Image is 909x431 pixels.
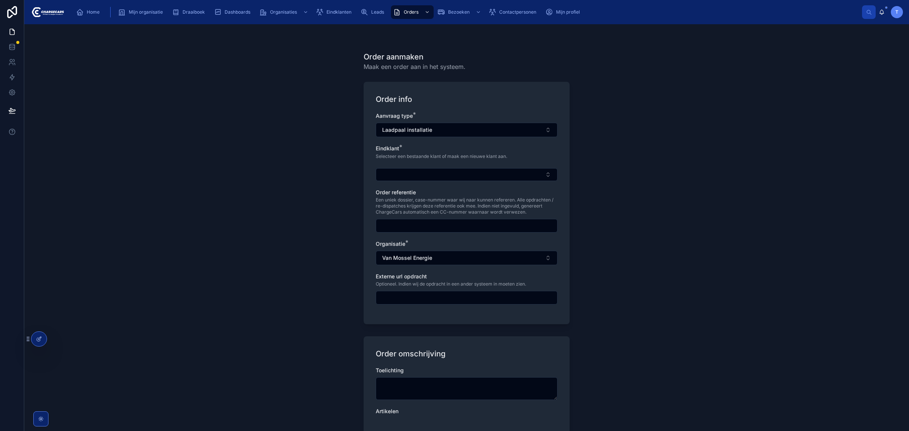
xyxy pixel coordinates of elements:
[435,5,485,19] a: Bezoeken
[183,9,205,15] span: Draaiboek
[358,5,389,19] a: Leads
[376,367,404,373] span: Toelichting
[70,4,862,20] div: scrollable content
[382,126,432,134] span: Laadpaal installatie
[116,5,168,19] a: Mijn organisatie
[376,348,445,359] h1: Order omschrijving
[543,5,585,19] a: Mijn profiel
[326,9,351,15] span: Eindklanten
[225,9,250,15] span: Dashboards
[129,9,163,15] span: Mijn organisatie
[486,5,542,19] a: Contactpersonen
[364,52,465,62] h1: Order aanmaken
[371,9,384,15] span: Leads
[376,112,413,119] span: Aanvraag type
[556,9,580,15] span: Mijn profiel
[376,408,398,414] span: Artikelen
[499,9,536,15] span: Contactpersonen
[404,9,419,15] span: Orders
[895,9,898,15] span: T
[382,254,432,262] span: Van Mossel Energie
[314,5,357,19] a: Eindklanten
[270,9,297,15] span: Organisaties
[376,168,558,181] button: Select Button
[364,62,465,71] span: Maak een order aan in het systeem.
[30,6,64,18] img: App logo
[257,5,312,19] a: Organisaties
[376,94,412,105] h1: Order info
[376,197,558,215] span: Een uniek dossier, case-nummer waar wij naar kunnen refereren. Alle opdrachten / re-dispatches kr...
[376,240,405,247] span: Organisatie
[376,123,558,137] button: Select Button
[170,5,210,19] a: Draaiboek
[391,5,434,19] a: Orders
[212,5,256,19] a: Dashboards
[376,145,399,151] span: Eindklant
[376,189,416,195] span: Order referentie
[74,5,105,19] a: Home
[376,251,558,265] button: Select Button
[376,281,526,287] span: Optioneel. Indien wij de opdracht in een ander systeem in moeten zien.
[448,9,470,15] span: Bezoeken
[376,153,507,160] p: Selecteer een bestaande klant of maak een nieuwe klant aan.
[376,273,427,280] span: Externe url opdracht
[87,9,100,15] span: Home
